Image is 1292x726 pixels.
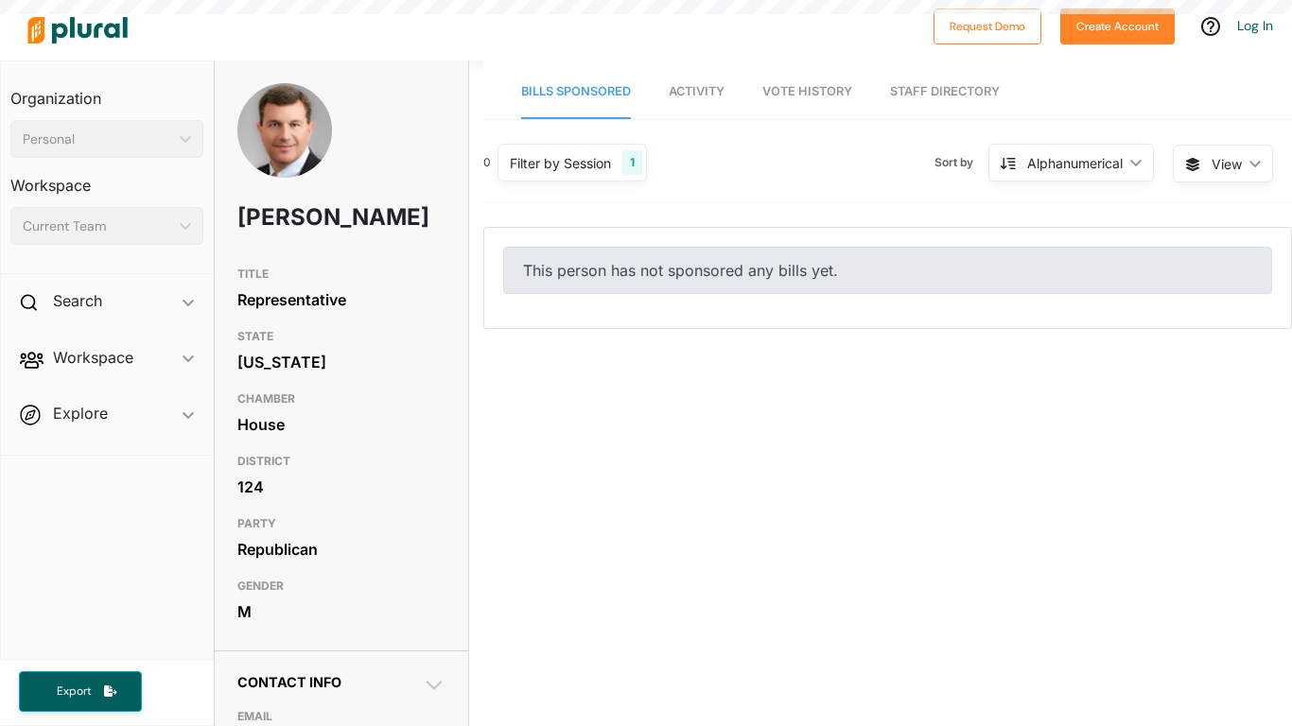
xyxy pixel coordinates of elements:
[934,15,1041,35] a: Request Demo
[669,84,725,98] span: Activity
[1212,154,1242,174] span: View
[934,9,1041,44] button: Request Demo
[237,189,362,246] h1: [PERSON_NAME]
[521,84,631,98] span: Bills Sponsored
[23,216,172,236] div: Current Team
[237,597,445,626] div: M
[237,575,445,597] h3: GENDER
[483,154,491,171] div: 0
[237,473,445,501] div: 124
[237,450,445,473] h3: DISTRICT
[53,290,102,311] h2: Search
[23,130,172,149] div: Personal
[503,247,1272,294] div: This person has not sponsored any bills yet.
[762,84,852,98] span: Vote History
[521,65,631,119] a: Bills Sponsored
[237,83,332,222] img: Headshot of Trey Rhodes
[1060,15,1175,35] a: Create Account
[237,325,445,348] h3: STATE
[237,263,445,285] h3: TITLE
[237,535,445,563] div: Republican
[622,150,642,175] div: 1
[934,154,988,171] span: Sort by
[237,410,445,439] div: House
[510,153,611,173] div: Filter by Session
[669,65,725,119] a: Activity
[237,388,445,410] h3: CHAMBER
[762,65,852,119] a: Vote History
[237,348,445,376] div: [US_STATE]
[237,674,341,690] span: Contact Info
[1237,17,1273,34] a: Log In
[890,65,1000,119] a: Staff Directory
[10,71,203,112] h3: Organization
[237,512,445,535] h3: PARTY
[237,285,445,314] div: Representative
[1060,9,1175,44] button: Create Account
[1027,153,1123,173] div: Alphanumerical
[44,683,104,700] span: Export
[19,671,142,712] button: Export
[10,158,203,199] h3: Workspace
